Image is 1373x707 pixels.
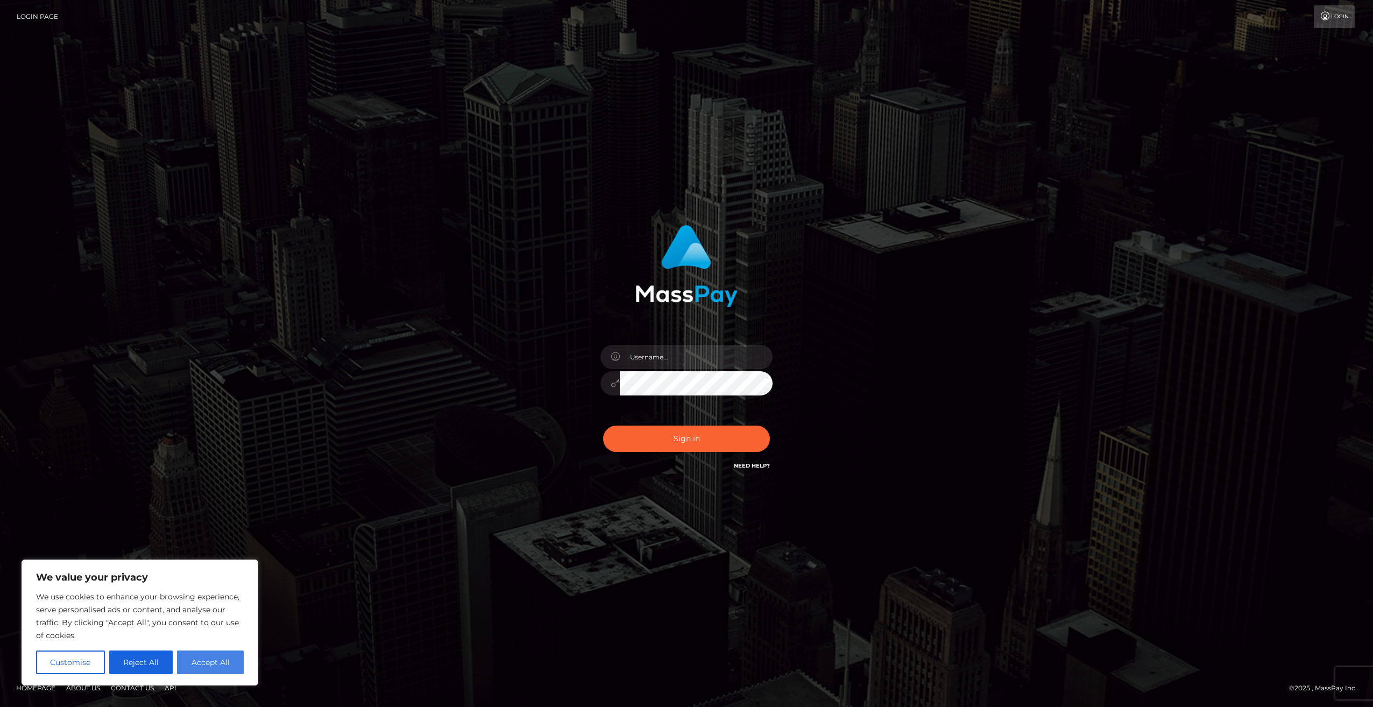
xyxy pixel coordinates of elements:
[107,680,158,696] a: Contact Us
[160,680,181,696] a: API
[603,426,770,452] button: Sign in
[620,345,773,369] input: Username...
[12,680,60,696] a: Homepage
[36,571,244,584] p: We value your privacy
[734,462,770,469] a: Need Help?
[109,651,173,674] button: Reject All
[17,5,58,28] a: Login Page
[62,680,104,696] a: About Us
[22,560,258,685] div: We value your privacy
[1289,682,1365,694] div: © 2025 , MassPay Inc.
[1314,5,1355,28] a: Login
[36,590,244,642] p: We use cookies to enhance your browsing experience, serve personalised ads or content, and analys...
[36,651,105,674] button: Customise
[635,225,738,307] img: MassPay Login
[177,651,244,674] button: Accept All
